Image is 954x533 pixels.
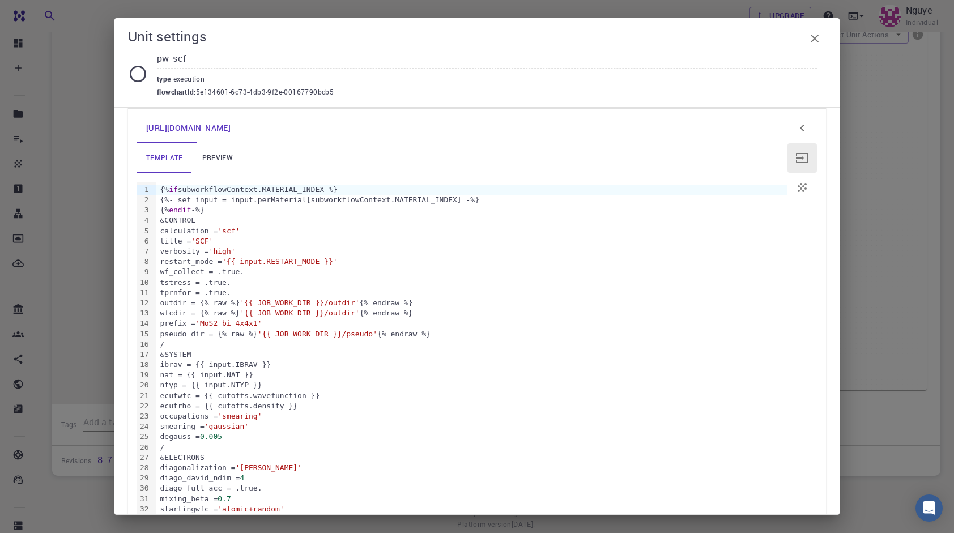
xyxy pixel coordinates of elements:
[137,349,151,360] div: 17
[137,432,151,442] div: 25
[156,494,787,504] div: mixing_beta =
[137,278,151,288] div: 10
[137,113,240,143] a: Double-click to edit
[205,422,249,430] span: 'gaussian'
[156,442,787,453] div: /
[137,339,151,349] div: 16
[156,453,787,463] div: &ELECTRONS
[137,267,151,277] div: 9
[137,246,151,257] div: 7
[156,483,787,493] div: diago_full_acc = .true.
[156,246,787,257] div: verbosity =
[156,267,787,277] div: wf_collect = .true.
[196,87,334,98] span: 5e134601-6c73-4db3-9f2e-00167790bcb5
[240,309,359,317] span: '{{ JOB_WORK_DIR }}/outdir'
[137,143,192,173] a: template
[137,473,151,483] div: 29
[137,226,151,236] div: 5
[156,308,787,318] div: wfcdir = {% raw %} {% endraw %}
[137,442,151,453] div: 26
[156,288,787,298] div: tprnfor = .true.
[156,401,787,411] div: ecutrho = {{ cutoffs.density }}
[137,185,151,195] div: 1
[218,412,262,420] span: 'smearing'
[156,421,787,432] div: smearing =
[137,195,151,205] div: 2
[192,143,243,173] a: preview
[156,257,787,267] div: restart_mode =
[137,483,151,493] div: 30
[137,360,151,370] div: 18
[137,370,151,380] div: 19
[128,27,207,45] h5: Unit settings
[156,380,787,390] div: ntyp = {{ input.NTYP }}
[258,330,377,338] span: '{{ JOB_WORK_DIR }}/pseudo'
[169,185,178,194] span: if
[915,494,943,522] div: Open Intercom Messenger
[156,318,787,329] div: prefix =
[137,257,151,267] div: 8
[156,236,787,246] div: title =
[137,514,151,525] div: 33
[195,319,262,327] span: 'MoS2_bi_4x4x1'
[218,505,284,513] span: 'atomic+random'
[156,205,787,215] div: {% -%}
[137,318,151,329] div: 14
[200,432,222,441] span: 0.005
[156,215,787,225] div: &CONTROL
[156,195,787,205] div: {%- set input = input.perMaterial[subworkflowContext.MATERIAL_INDEX] -%}
[157,74,173,83] span: type
[209,247,236,255] span: 'high'
[137,288,151,298] div: 11
[157,87,196,98] span: flowchartId :
[137,401,151,411] div: 22
[137,411,151,421] div: 23
[137,421,151,432] div: 24
[156,349,787,360] div: &SYSTEM
[137,391,151,401] div: 21
[156,329,787,339] div: pseudo_dir = {% raw %} {% endraw %}
[137,494,151,504] div: 31
[156,298,787,308] div: outdir = {% raw %} {% endraw %}
[23,8,63,18] span: Support
[156,514,787,525] div: /
[236,463,302,472] span: '[PERSON_NAME]'
[240,474,244,482] span: 4
[137,236,151,246] div: 6
[156,278,787,288] div: tstress = .true.
[218,227,240,235] span: 'scf'
[137,298,151,308] div: 12
[156,473,787,483] div: diago_david_ndim =
[137,205,151,215] div: 3
[169,206,191,214] span: endif
[156,226,787,236] div: calculation =
[156,411,787,421] div: occupations =
[156,185,787,195] div: {% subworkflowContext.MATERIAL_INDEX %}
[137,308,151,318] div: 13
[156,432,787,442] div: degauss =
[222,257,338,266] span: '{{ input.RESTART_MODE }}'
[137,453,151,463] div: 27
[218,494,231,503] span: 0.7
[156,504,787,514] div: startingwfc =
[156,463,787,473] div: diagonalization =
[191,237,213,245] span: 'SCF'
[137,329,151,339] div: 15
[156,370,787,380] div: nat = {{ input.NAT }}
[137,380,151,390] div: 20
[137,463,151,473] div: 28
[156,360,787,370] div: ibrav = {{ input.IBRAV }}
[137,215,151,225] div: 4
[156,391,787,401] div: ecutwfc = {{ cutoffs.wavefunction }}
[137,504,151,514] div: 32
[156,339,787,349] div: /
[173,74,210,83] span: execution
[240,299,359,307] span: '{{ JOB_WORK_DIR }}/outdir'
